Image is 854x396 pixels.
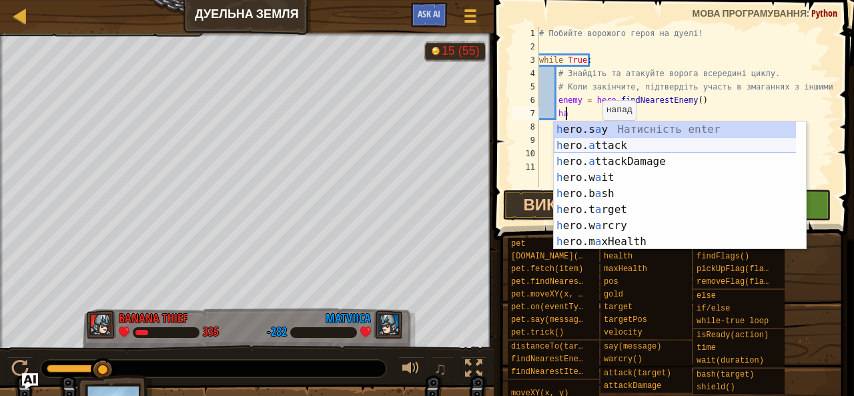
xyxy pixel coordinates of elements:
[512,40,539,53] div: 2
[326,310,371,327] div: matviica
[604,381,661,391] span: attackDamage
[442,45,480,57] div: 15 (55)
[697,356,764,365] span: wait(duration)
[697,370,754,379] span: bash(target)
[511,367,592,377] span: findNearestItem()
[512,107,539,120] div: 7
[811,7,837,19] span: Python
[512,147,539,160] div: 10
[807,7,811,19] span: :
[697,252,749,261] span: findFlags()
[434,359,447,379] span: ♫
[411,3,447,27] button: Ask AI
[511,355,598,364] span: findNearestEnemy()
[511,239,526,248] span: pet
[7,357,33,384] button: Ctrl + P: Play
[454,3,487,34] button: Показати меню гри
[511,264,583,274] span: pet.fetch(item)
[697,291,716,301] span: else
[267,327,287,339] div: -282
[119,310,187,327] div: banana thief
[512,120,539,134] div: 8
[697,304,730,313] span: if/else
[697,343,716,353] span: time
[512,93,539,107] div: 6
[418,7,440,20] span: Ask AI
[606,105,632,115] code: напад
[424,41,486,61] div: Team 'humans' has 15 now of 55 gold earned.
[511,290,588,299] span: pet.moveXY(x, y)
[512,67,539,80] div: 4
[374,311,403,339] img: thang_avatar_frame.png
[697,383,735,392] span: shield()
[697,264,773,274] span: pickUpFlag(flag)
[604,303,632,312] span: target
[512,27,539,40] div: 1
[511,252,607,261] span: [DOMAIN_NAME](enemy)
[503,190,663,220] button: Виконати ⇧↵
[512,53,539,67] div: 3
[604,355,643,364] span: warcry()
[511,277,640,286] span: pet.findNearestByType(type)
[512,80,539,93] div: 5
[692,7,807,19] span: Мова програмування
[604,369,671,378] span: attack(target)
[697,331,769,340] span: isReady(action)
[431,357,454,384] button: ♫
[604,264,647,274] span: maxHealth
[511,328,564,337] span: pet.trick()
[604,277,618,286] span: pos
[87,311,116,339] img: thang_avatar_frame.png
[22,373,38,389] button: Ask AI
[697,317,769,326] span: while-true loop
[604,342,661,351] span: say(message)
[512,160,539,174] div: 11
[398,357,424,384] button: Налаштувати гучність
[511,303,636,312] span: pet.on(eventType, handler)
[604,315,647,325] span: targetPos
[697,277,773,286] span: removeFlag(flag)
[203,327,219,339] div: 335
[512,134,539,147] div: 9
[511,315,588,325] span: pet.say(message)
[604,290,623,299] span: gold
[604,328,643,337] span: velocity
[460,357,487,384] button: Повноекранний режим
[604,252,632,261] span: health
[511,342,598,351] span: distanceTo(target)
